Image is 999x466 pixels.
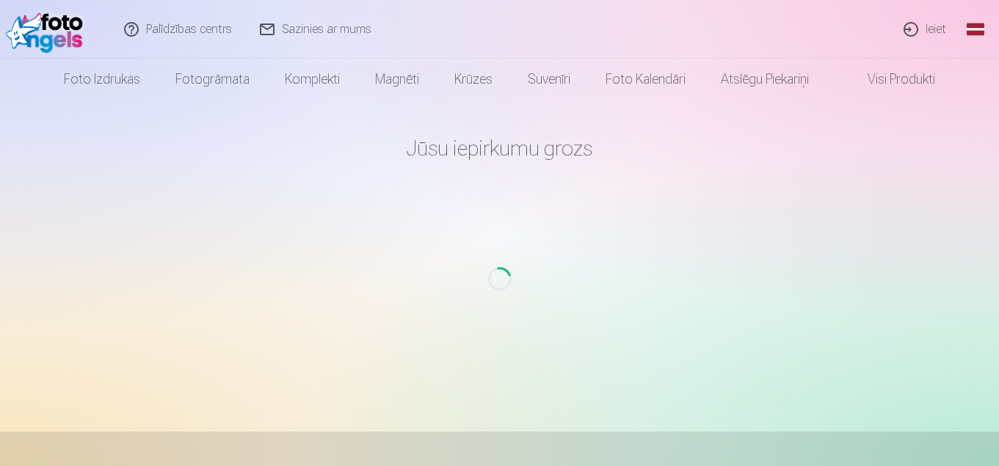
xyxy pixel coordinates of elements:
[6,6,90,53] img: /fa1
[158,59,267,100] a: Fotogrāmata
[510,59,588,100] a: Suvenīri
[588,59,703,100] a: Foto kalendāri
[703,59,827,100] a: Atslēgu piekariņi
[267,59,357,100] a: Komplekti
[357,59,437,100] a: Magnēti
[437,59,510,100] a: Krūzes
[46,59,158,100] a: Foto izdrukas
[71,135,929,161] h1: Jūsu iepirkumu grozs
[827,59,953,100] a: Visi produkti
